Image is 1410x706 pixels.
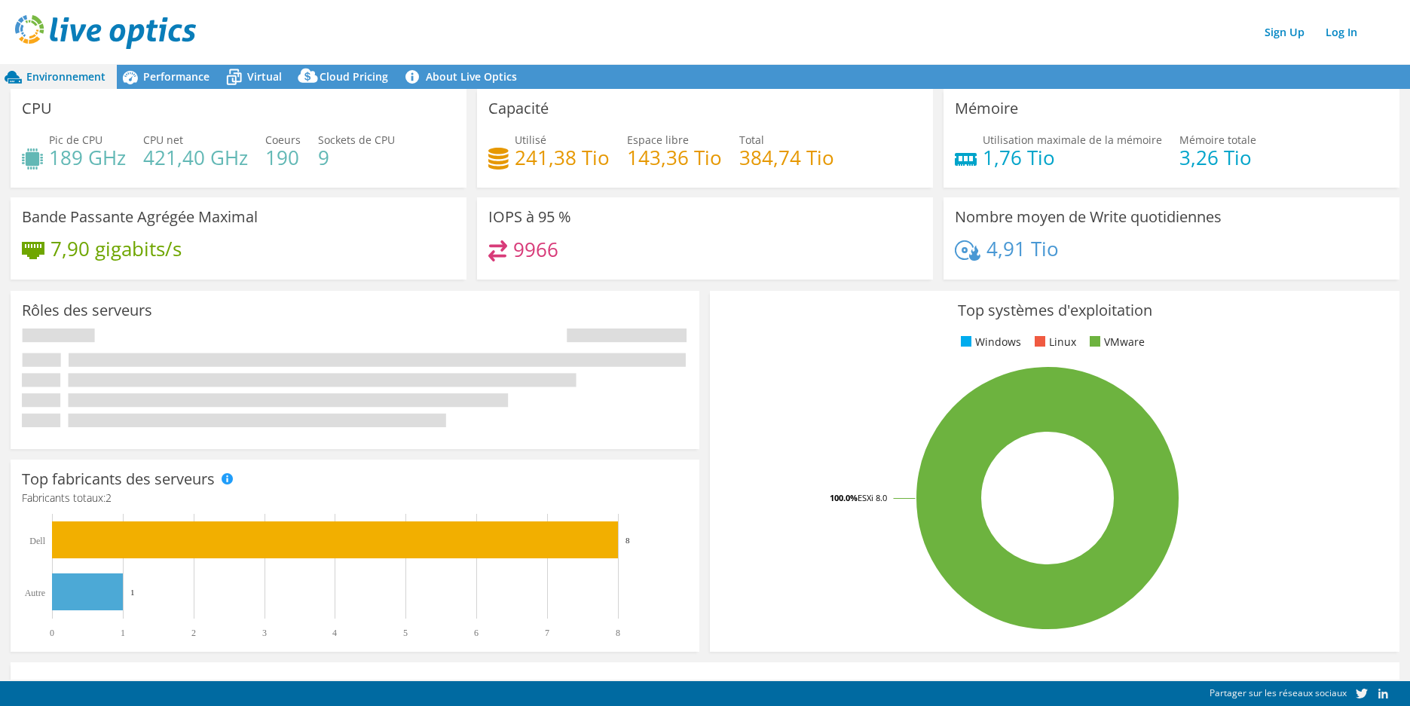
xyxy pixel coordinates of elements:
li: Linux [1031,334,1076,350]
text: 3 [262,628,267,638]
span: Pic de CPU [49,133,102,147]
h4: 3,26 Tio [1179,149,1256,166]
h3: Nombre moyen de Write quotidiennes [955,209,1222,225]
a: Log In [1318,21,1365,43]
h3: Capacité [488,100,549,117]
text: 8 [625,536,630,545]
li: VMware [1086,334,1145,350]
tspan: 100.0% [830,492,858,503]
tspan: ESXi 8.0 [858,492,887,503]
h4: 7,90 gigabits/s [50,240,182,257]
text: 8 [616,628,620,638]
h4: 4,91 Tio [986,240,1059,257]
a: Sign Up [1257,21,1312,43]
span: Performance [143,69,210,84]
h4: 9966 [513,241,558,258]
h3: Top systèmes d'exploitation [721,302,1387,319]
h4: 421,40 GHz [143,149,248,166]
text: 0 [50,628,54,638]
h4: Fabricants totaux: [22,490,688,506]
li: Windows [957,334,1021,350]
h4: 241,38 Tio [515,149,610,166]
text: 2 [191,628,196,638]
text: Dell [29,536,45,546]
h3: Mémoire [955,100,1018,117]
text: 1 [121,628,125,638]
span: Utilisé [515,133,546,147]
a: About Live Optics [399,65,528,89]
text: 4 [332,628,337,638]
span: Environnement [26,69,106,84]
h4: 190 [265,149,301,166]
text: 1 [130,588,135,597]
span: Partager sur les réseaux sociaux [1210,686,1347,699]
span: Coeurs [265,133,301,147]
text: 7 [545,628,549,638]
h4: 1,76 Tio [983,149,1162,166]
span: Virtual [247,69,282,84]
span: CPU net [143,133,183,147]
h3: Top fabricants des serveurs [22,471,215,487]
span: 2 [106,491,112,505]
h4: 384,74 Tio [739,149,834,166]
span: Sockets de CPU [318,133,395,147]
span: Espace libre [627,133,689,147]
img: live_optics_svg.svg [15,15,196,49]
span: Total [739,133,764,147]
h3: IOPS à 95 % [488,209,571,225]
text: 6 [474,628,479,638]
h4: 9 [318,149,395,166]
h3: Bande Passante Agrégée Maximal [22,209,258,225]
h3: Rôles des serveurs [22,302,152,319]
span: Utilisation maximale de la mémoire [983,133,1162,147]
h3: CPU [22,100,52,117]
span: Cloud Pricing [320,69,388,84]
text: Autre [25,588,45,598]
h4: 143,36 Tio [627,149,722,166]
h4: 189 GHz [49,149,126,166]
span: Mémoire totale [1179,133,1256,147]
text: 5 [403,628,408,638]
